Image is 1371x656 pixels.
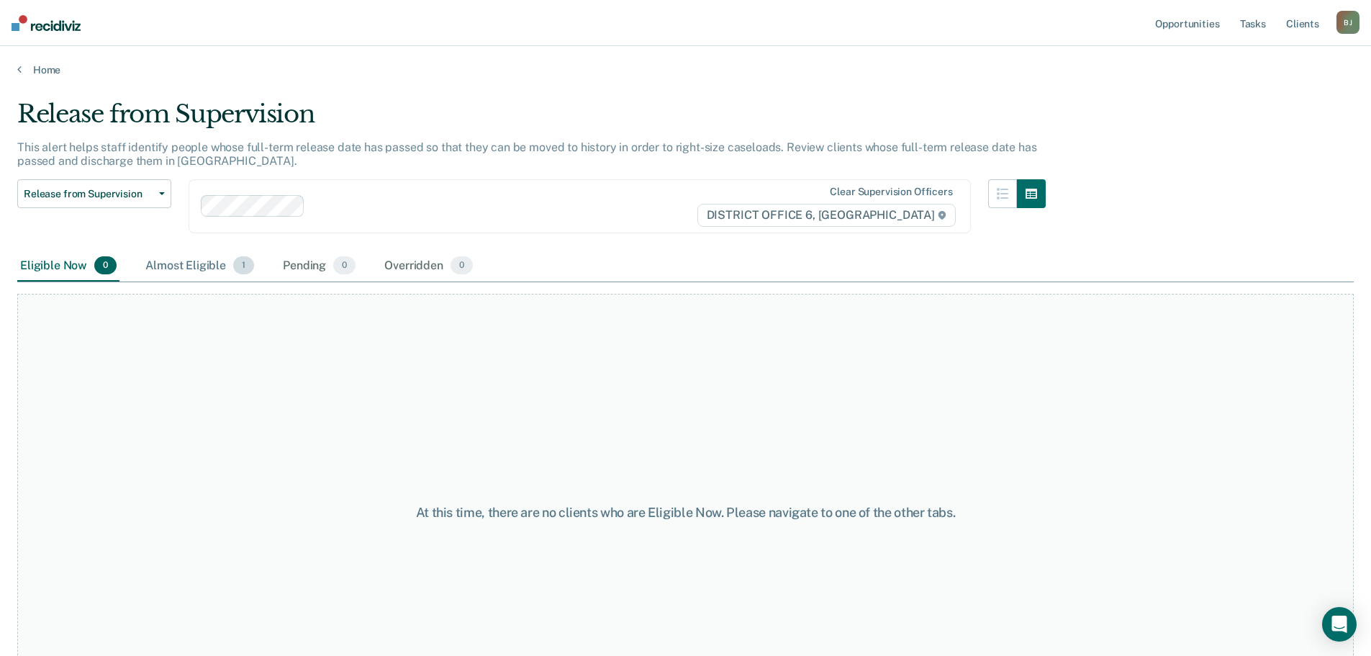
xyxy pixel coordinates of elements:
[24,188,153,200] span: Release from Supervision
[17,251,119,282] div: Eligible Now0
[697,204,956,227] span: DISTRICT OFFICE 6, [GEOGRAPHIC_DATA]
[17,99,1046,140] div: Release from Supervision
[12,15,81,31] img: Recidiviz
[381,251,476,282] div: Overridden0
[1336,11,1359,34] button: BJ
[451,256,473,275] span: 0
[17,63,1354,76] a: Home
[94,256,117,275] span: 0
[352,505,1020,521] div: At this time, there are no clients who are Eligible Now. Please navigate to one of the other tabs.
[830,186,952,198] div: Clear supervision officers
[17,140,1036,168] p: This alert helps staff identify people whose full-term release date has passed so that they can b...
[1336,11,1359,34] div: B J
[17,179,171,208] button: Release from Supervision
[333,256,356,275] span: 0
[1322,607,1357,642] div: Open Intercom Messenger
[280,251,358,282] div: Pending0
[142,251,257,282] div: Almost Eligible1
[233,256,254,275] span: 1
